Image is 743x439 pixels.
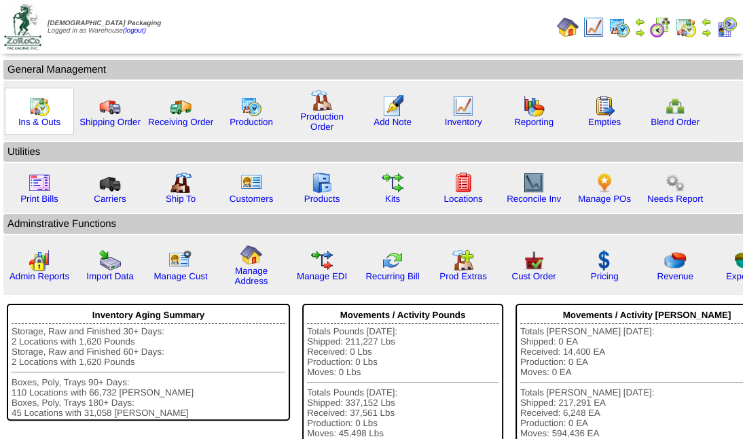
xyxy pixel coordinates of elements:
[311,172,333,194] img: cabinet.gif
[311,90,333,111] img: factory.gif
[507,194,561,204] a: Reconcile Inv
[365,271,419,281] a: Recurring Bill
[594,172,615,194] img: po.png
[523,172,545,194] img: line_graph2.gif
[240,172,262,194] img: customers.gif
[452,249,474,271] img: prodextras.gif
[647,194,703,204] a: Needs Report
[48,20,161,35] span: Logged in as Warehouse
[439,271,487,281] a: Prod Extras
[664,249,686,271] img: pie_chart.png
[523,249,545,271] img: cust_order.png
[12,326,285,418] div: Storage, Raw and Finished 30+ Days: 2 Locations with 1,620 Pounds Storage, Raw and Finished 60+ D...
[307,306,499,324] div: Movements / Activity Pounds
[701,16,712,27] img: arrowleft.gif
[382,172,403,194] img: workflow.gif
[170,95,192,117] img: truck2.gif
[99,95,121,117] img: truck.gif
[588,117,621,127] a: Empties
[29,95,50,117] img: calendarinout.gif
[664,172,686,194] img: workflow.png
[230,194,273,204] a: Customers
[511,271,556,281] a: Cust Order
[94,194,126,204] a: Carriers
[443,194,482,204] a: Locations
[445,117,482,127] a: Inventory
[594,249,615,271] img: dollar.gif
[716,16,738,38] img: calendarcustomer.gif
[385,194,400,204] a: Kits
[12,306,285,324] div: Inventory Aging Summary
[148,117,213,127] a: Receiving Order
[240,244,262,266] img: home.gif
[591,271,619,281] a: Pricing
[523,95,545,117] img: graph.gif
[675,16,697,38] img: calendarinout.gif
[10,271,69,281] a: Admin Reports
[382,95,403,117] img: orders.gif
[583,16,604,38] img: line_graph.gif
[514,117,554,127] a: Reporting
[382,249,403,271] img: reconcile.gif
[240,95,262,117] img: calendarprod.gif
[235,266,268,286] a: Manage Address
[374,117,412,127] a: Add Note
[578,194,631,204] a: Manage POs
[153,271,207,281] a: Manage Cust
[99,172,121,194] img: truck3.gif
[594,95,615,117] img: workorder.gif
[634,16,645,27] img: arrowleft.gif
[311,249,333,271] img: edi.gif
[99,249,121,271] img: import.gif
[86,271,134,281] a: Import Data
[123,27,146,35] a: (logout)
[452,95,474,117] img: line_graph.gif
[4,4,41,50] img: zoroco-logo-small.webp
[649,16,671,38] img: calendarblend.gif
[634,27,645,38] img: arrowright.gif
[29,172,50,194] img: invoice2.gif
[20,194,58,204] a: Print Bills
[701,27,712,38] img: arrowright.gif
[452,172,474,194] img: locations.gif
[170,172,192,194] img: factory2.gif
[651,117,700,127] a: Blend Order
[168,249,194,271] img: managecust.png
[48,20,161,27] span: [DEMOGRAPHIC_DATA] Packaging
[557,16,579,38] img: home.gif
[664,95,686,117] img: network.png
[304,194,340,204] a: Products
[166,194,196,204] a: Ship To
[18,117,60,127] a: Ins & Outs
[79,117,141,127] a: Shipping Order
[609,16,630,38] img: calendarprod.gif
[230,117,273,127] a: Production
[297,271,347,281] a: Manage EDI
[657,271,693,281] a: Revenue
[300,111,344,132] a: Production Order
[29,249,50,271] img: graph2.png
